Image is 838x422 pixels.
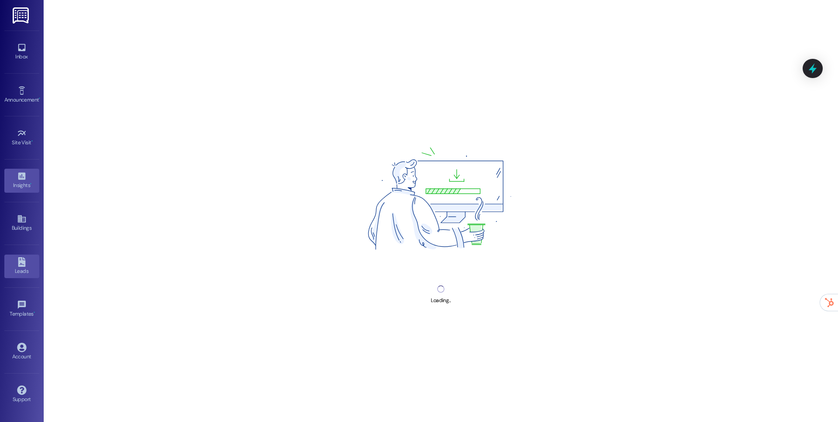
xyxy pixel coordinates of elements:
a: Support [4,383,39,406]
a: Site Visit • [4,126,39,150]
span: • [39,95,40,102]
a: Insights • [4,169,39,192]
a: Account [4,340,39,364]
img: ResiDesk Logo [13,7,31,24]
div: Loading... [431,296,450,305]
span: • [30,181,31,187]
a: Leads [4,255,39,278]
a: Inbox [4,40,39,64]
span: • [31,138,33,144]
a: Buildings [4,211,39,235]
span: • [34,310,35,316]
a: Templates • [4,297,39,321]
